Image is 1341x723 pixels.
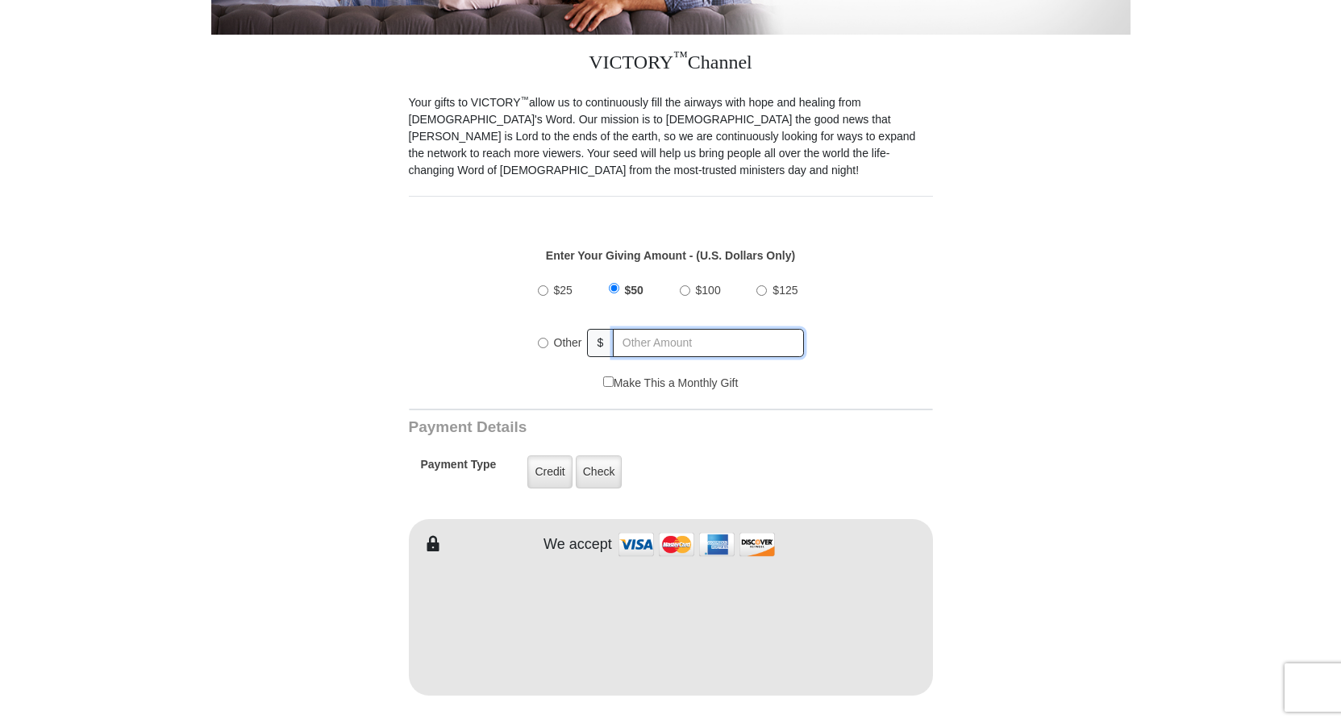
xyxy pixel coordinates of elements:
span: $100 [696,284,721,297]
p: Your gifts to VICTORY allow us to continuously fill the airways with hope and healing from [DEMOG... [409,94,933,179]
label: Check [576,455,623,488]
sup: ™ [673,48,688,64]
span: $50 [625,284,643,297]
h3: Payment Details [409,418,820,437]
span: $ [587,329,614,357]
input: Other Amount [613,329,803,357]
span: $125 [773,284,798,297]
h4: We accept [543,536,612,554]
span: $25 [554,284,573,297]
label: Make This a Monthly Gift [603,375,739,392]
label: Credit [527,455,572,488]
strong: Enter Your Giving Amount - (U.S. Dollars Only) [546,249,795,262]
h3: VICTORY Channel [409,35,933,94]
sup: ™ [521,94,530,104]
span: Other [554,336,582,349]
img: credit cards accepted [616,527,777,562]
input: Make This a Monthly Gift [603,376,614,387]
h5: Payment Type [421,458,497,480]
